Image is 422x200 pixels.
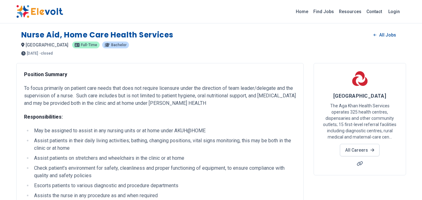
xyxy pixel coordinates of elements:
[385,5,404,18] a: Login
[32,182,296,189] li: Escorts patients to various diagnostic and procedure departments
[16,5,63,18] img: Elevolt
[24,85,296,107] p: To focus primarily on patient care needs that does not require licensure under the direction of t...
[364,7,385,17] a: Contact
[26,42,68,47] span: [GEOGRAPHIC_DATA]
[321,103,398,140] p: The Aga Khan Health Services operates 325 health centres, dispensaries and other community outlet...
[24,71,67,77] strong: Position Summary
[32,154,296,162] li: Assist patients on stretchers and wheelchairs in the clinic or at home
[369,30,401,40] a: All Jobs
[333,93,386,99] span: [GEOGRAPHIC_DATA]
[32,164,296,179] li: Check patient’s environment for safety, cleanliness and proper functioning of equipment, to ensur...
[81,43,97,47] span: Full-time
[336,7,364,17] a: Resources
[27,51,38,55] span: [DATE]
[311,7,336,17] a: Find Jobs
[39,51,53,55] p: - closed
[340,144,380,156] a: All Careers
[32,127,296,134] li: May be assigned to assist in any nursing units or at home under AKUH@HOME
[32,192,296,199] li: Assists the nurse in any procedure as and when required
[21,30,174,40] h1: Nurse Aid, Home Care Health Services
[111,43,127,47] span: Bachelor
[352,71,368,86] img: Aga Khan Hospital
[32,137,296,152] li: Assist patients in their daily living activities; bathing, changing positions, vital signs monito...
[24,114,63,120] strong: Responsibilities:
[293,7,311,17] a: Home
